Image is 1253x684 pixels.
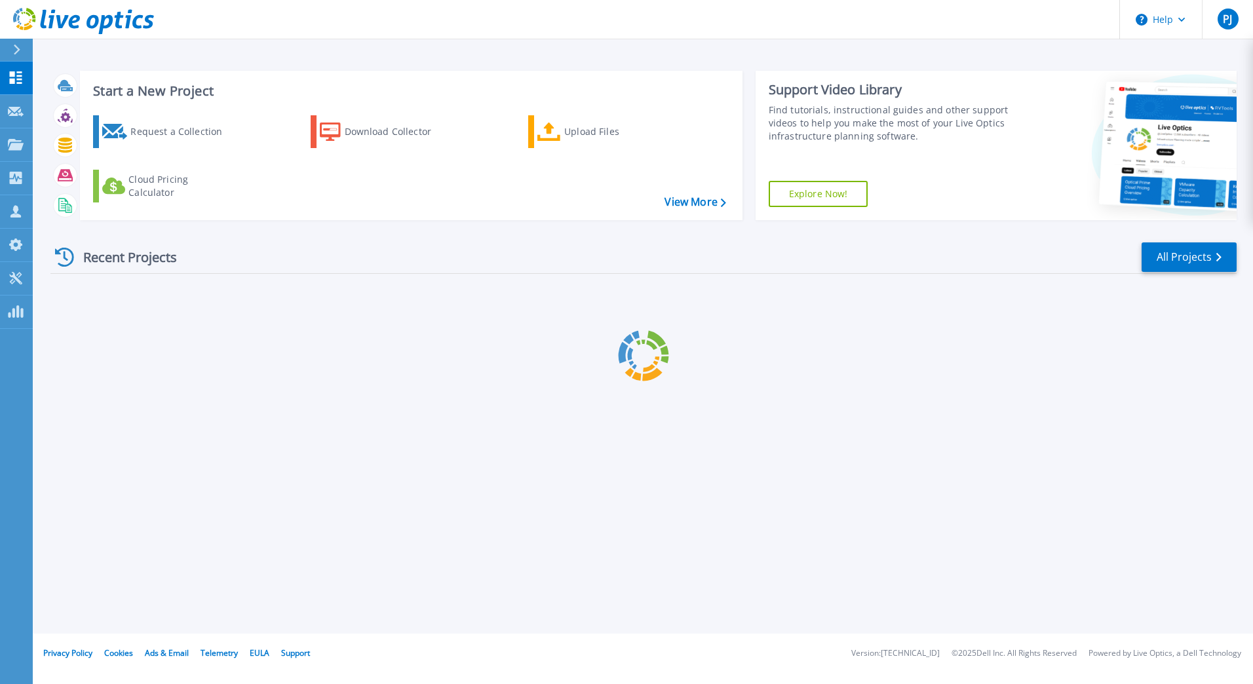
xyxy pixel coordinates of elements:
[250,647,269,658] a: EULA
[1142,242,1237,272] a: All Projects
[851,649,940,658] li: Version: [TECHNICAL_ID]
[1223,14,1232,24] span: PJ
[769,81,1014,98] div: Support Video Library
[345,119,450,145] div: Download Collector
[281,647,310,658] a: Support
[1089,649,1241,658] li: Powered by Live Optics, a Dell Technology
[769,104,1014,143] div: Find tutorials, instructional guides and other support videos to help you make the most of your L...
[201,647,238,658] a: Telemetry
[128,173,233,199] div: Cloud Pricing Calculator
[665,196,725,208] a: View More
[769,181,868,207] a: Explore Now!
[145,647,189,658] a: Ads & Email
[43,647,92,658] a: Privacy Policy
[564,119,669,145] div: Upload Files
[952,649,1077,658] li: © 2025 Dell Inc. All Rights Reserved
[93,84,725,98] h3: Start a New Project
[311,115,457,148] a: Download Collector
[130,119,235,145] div: Request a Collection
[93,170,239,202] a: Cloud Pricing Calculator
[93,115,239,148] a: Request a Collection
[528,115,674,148] a: Upload Files
[104,647,133,658] a: Cookies
[50,241,195,273] div: Recent Projects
